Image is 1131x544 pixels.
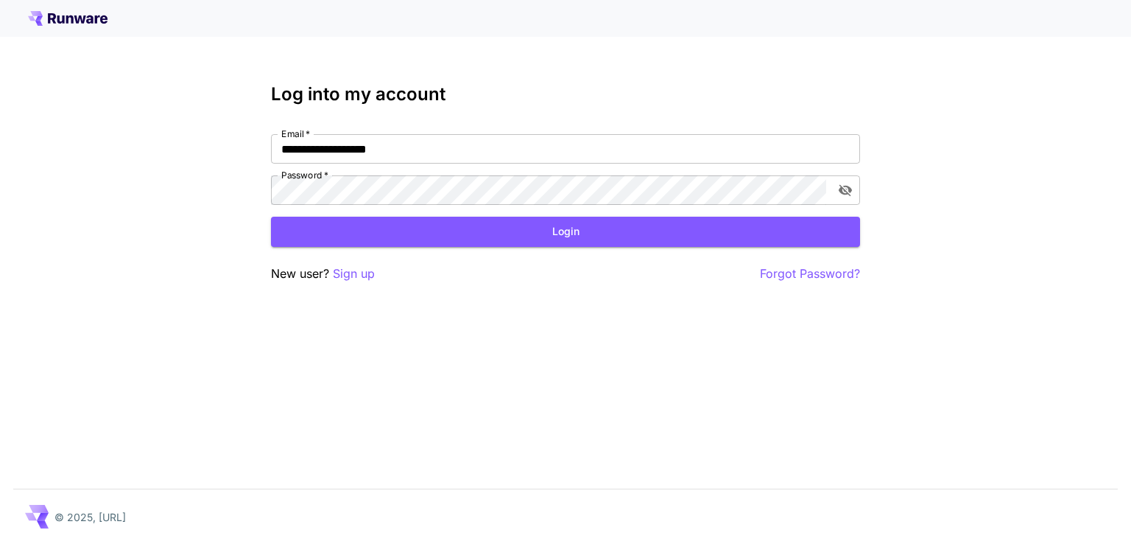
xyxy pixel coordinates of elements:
[54,509,126,525] p: © 2025, [URL]
[271,265,375,283] p: New user?
[333,265,375,283] button: Sign up
[271,84,860,105] h3: Log into my account
[281,128,310,140] label: Email
[271,217,860,247] button: Login
[832,177,859,203] button: toggle password visibility
[281,169,328,181] label: Password
[760,265,860,283] button: Forgot Password?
